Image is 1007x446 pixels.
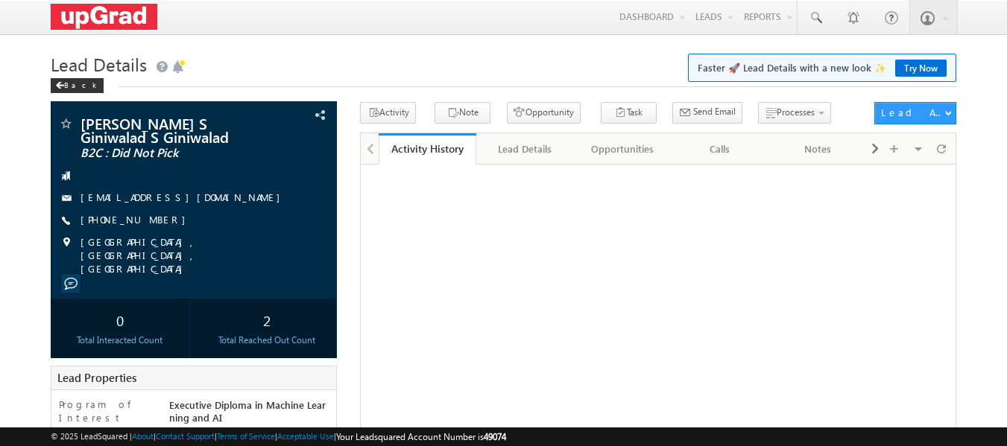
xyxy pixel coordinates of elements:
span: [PERSON_NAME] S Giniwalad S Giniwalad [81,116,257,143]
a: Activity History [379,133,476,165]
div: Calls [684,140,756,158]
button: Activity [360,102,416,124]
span: Send Email [693,105,736,118]
a: Calls [672,133,769,165]
span: B2C : Did Not Pick [81,146,257,161]
div: 0 [54,306,186,334]
label: Program of Interest [59,398,155,424]
div: Total Interacted Count [54,334,186,347]
button: Lead Actions [874,102,956,124]
div: Back [51,78,104,93]
div: Lead Details [488,140,561,158]
div: Executive Diploma in Machine Learning and AI [165,398,337,431]
div: Total Reached Out Count [201,334,332,347]
a: About [132,431,154,441]
a: [PHONE_NUMBER] [81,213,193,226]
div: 2 [201,306,332,334]
span: Your Leadsquared Account Number is [336,431,506,442]
button: Note [435,102,490,124]
span: Faster 🚀 Lead Details with a new look ✨ [698,60,947,75]
span: Processes [777,106,815,118]
button: Send Email [672,102,742,124]
div: Activity History [390,141,465,156]
span: 49074 [484,431,506,442]
a: Try Now [895,60,947,77]
a: Acceptable Use [277,431,334,441]
div: Opportunities [586,140,658,158]
a: Lead Details [476,133,574,165]
span: [GEOGRAPHIC_DATA], [GEOGRAPHIC_DATA], [GEOGRAPHIC_DATA] [81,235,312,275]
button: Opportunity [507,102,581,124]
a: Notes [769,133,867,165]
span: © 2025 LeadSquared | | | | | [51,430,506,444]
span: Lead Properties [57,370,136,385]
button: Processes [758,102,831,124]
img: Custom Logo [51,4,158,30]
a: [EMAIL_ADDRESS][DOMAIN_NAME] [81,191,288,203]
a: Back [51,77,111,90]
div: Lead Actions [881,106,944,119]
div: Notes [781,140,853,158]
a: Terms of Service [217,431,275,441]
a: Opportunities [574,133,672,165]
a: Contact Support [156,431,215,441]
button: Task [601,102,657,124]
span: Lead Details [51,52,147,76]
